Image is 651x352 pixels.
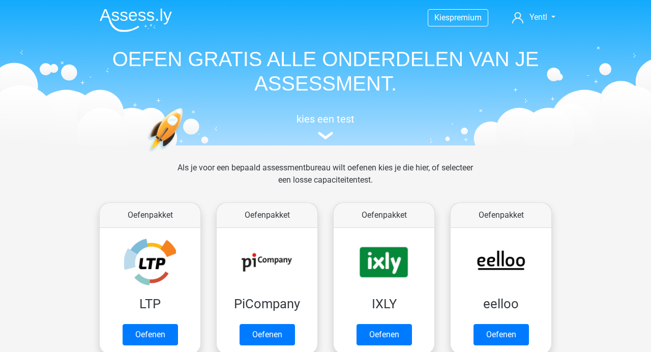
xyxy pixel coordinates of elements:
h1: OEFEN GRATIS ALLE ONDERDELEN VAN JE ASSESSMENT. [92,47,559,96]
span: Kies [434,13,450,22]
a: Yentl [508,11,559,23]
a: kies een test [92,113,559,140]
div: Als je voor een bepaald assessmentbureau wilt oefenen kies je die hier, of selecteer een losse ca... [169,162,481,198]
a: Oefenen [357,324,412,345]
a: Oefenen [240,324,295,345]
span: premium [450,13,482,22]
a: Kiespremium [428,11,488,24]
img: oefenen [147,108,222,200]
h5: kies een test [92,113,559,125]
span: Yentl [529,12,547,22]
a: Oefenen [123,324,178,345]
img: Assessly [100,8,172,32]
a: Oefenen [474,324,529,345]
img: assessment [318,132,333,139]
